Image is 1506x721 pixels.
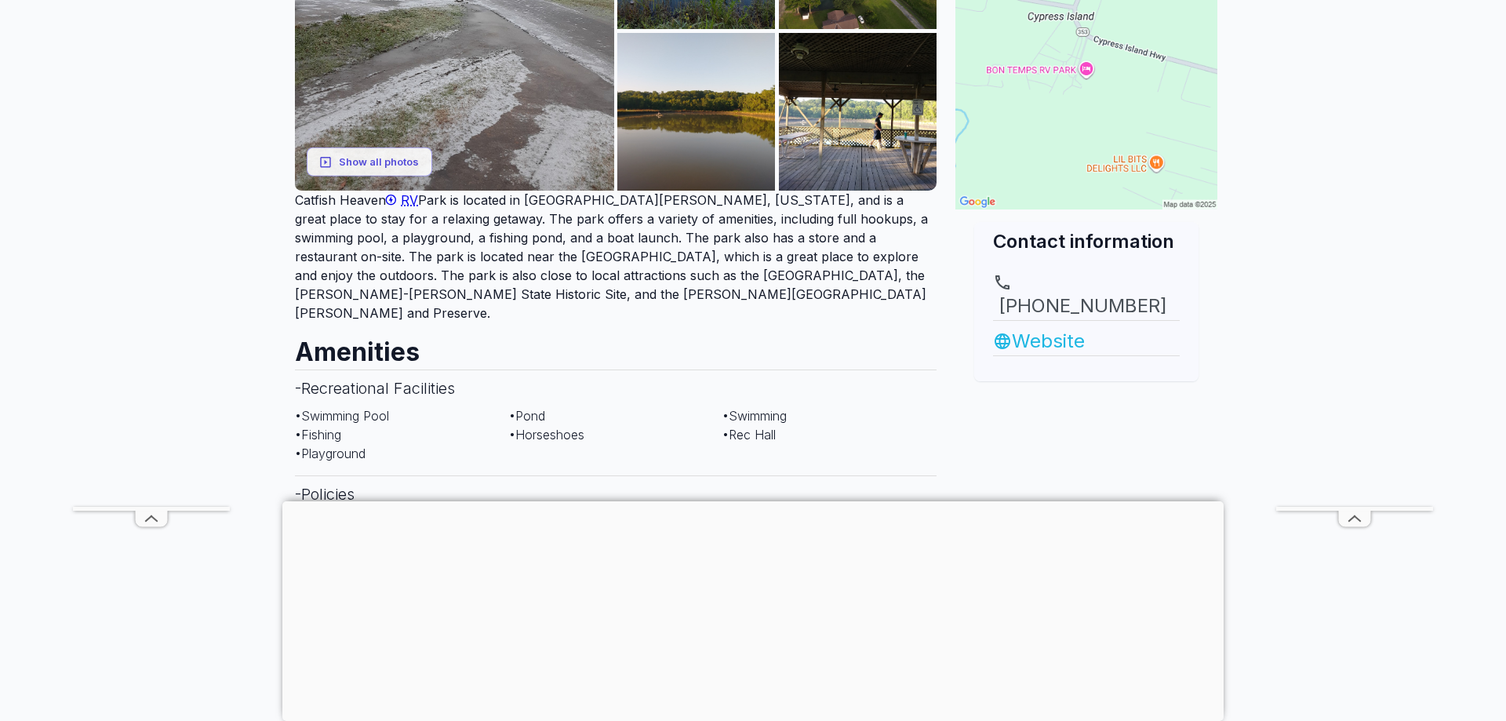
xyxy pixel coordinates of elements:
[1276,36,1433,507] iframe: Advertisement
[295,370,937,406] h3: - Recreational Facilities
[295,322,937,370] h2: Amenities
[73,36,230,507] iframe: Advertisement
[307,147,432,177] button: Show all photos
[295,408,389,424] span: • Swimming Pool
[509,408,545,424] span: • Pond
[295,191,937,322] p: Catfish Heaven Park is located in [GEOGRAPHIC_DATA][PERSON_NAME], [US_STATE], and is a great plac...
[779,33,937,191] img: AAcXr8qXNF8EG94cEinfUwqUbLmrPXtOMtkidaQnqmNfLs_wPcTVJfSYO6FJ2PWx5I-tXJe0urt9jIxiRyMuNHV6xwuVLUkHp...
[993,327,1180,355] a: Website
[722,427,776,442] span: • Rec Hall
[295,427,341,442] span: • Fishing
[993,273,1180,320] a: [PHONE_NUMBER]
[722,408,787,424] span: • Swimming
[509,427,584,442] span: • Horseshoes
[993,228,1180,254] h2: Contact information
[295,475,937,512] h3: - Policies
[386,192,418,208] a: RV
[295,446,366,461] span: • Playground
[282,501,1224,717] iframe: Advertisement
[617,33,775,191] img: AAcXr8rrEUsr0lljalCkkh61FLl4zT2MsXmjLt0AJlpHyMKe0Jm6aWqktEPxQT4SIzfPu6-ylrBg-WpToJ7Nuf27euqFV6fXV...
[401,192,418,208] span: RV
[955,381,1217,599] iframe: Advertisement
